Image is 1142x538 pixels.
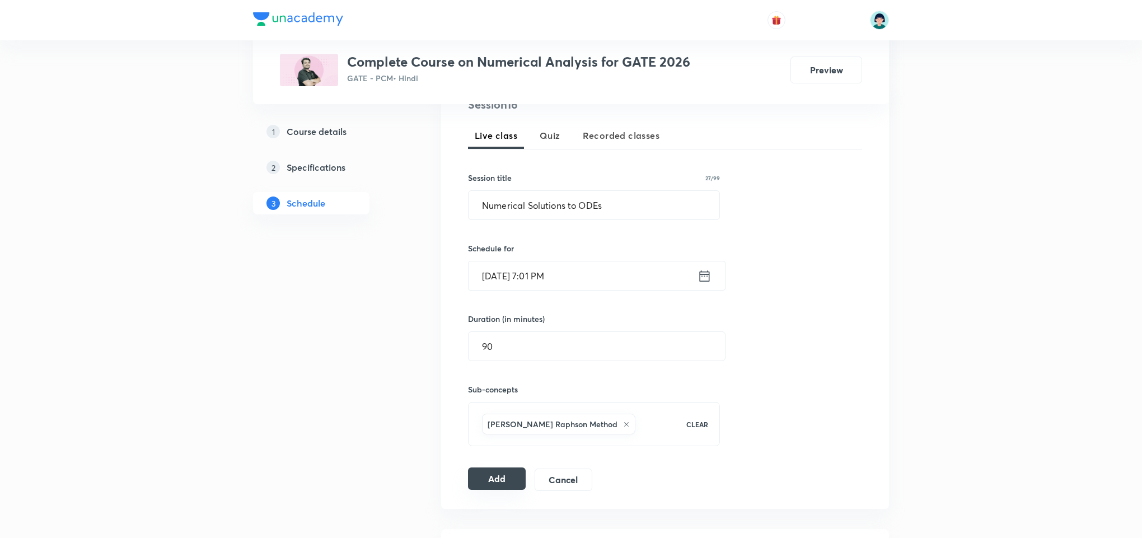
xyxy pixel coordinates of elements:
[488,418,617,430] h6: [PERSON_NAME] Raphson Method
[266,125,280,138] p: 1
[253,12,343,26] img: Company Logo
[266,161,280,174] p: 2
[287,197,325,210] h5: Schedule
[347,54,690,70] h3: Complete Course on Numerical Analysis for GATE 2026
[287,125,347,138] h5: Course details
[771,15,781,25] img: avatar
[253,120,405,143] a: 1Course details
[280,54,338,86] img: FCC29067-82F8-43C7-97D4-DD99AA5600FF_plus.png
[287,161,345,174] h5: Specifications
[870,11,889,30] img: Priyanka Buty
[253,156,405,179] a: 2Specifications
[535,469,592,491] button: Cancel
[468,96,672,113] h4: Session 16
[705,175,720,181] p: 27/99
[790,57,862,83] button: Preview
[540,129,560,142] span: Quiz
[468,172,512,184] h6: Session title
[266,197,280,210] p: 3
[468,313,545,325] h6: Duration (in minutes)
[468,242,720,254] h6: Schedule for
[686,419,708,429] p: CLEAR
[767,11,785,29] button: avatar
[468,383,720,395] h6: Sub-concepts
[469,191,719,219] input: A great title is short, clear and descriptive
[468,467,526,490] button: Add
[475,129,517,142] span: Live class
[347,72,690,84] p: GATE - PCM • Hindi
[253,12,343,29] a: Company Logo
[469,332,725,361] input: 90
[583,129,659,142] span: Recorded classes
